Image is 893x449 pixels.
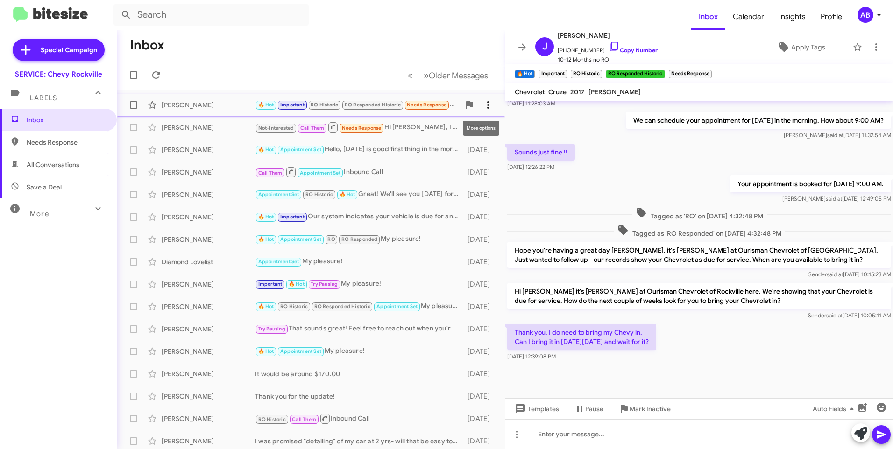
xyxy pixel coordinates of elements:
span: said at [826,312,843,319]
span: RO Historic [258,416,286,422]
div: Our system indicates your vehicle is due for an oil change, tire rotation, and multipoint inspection [255,211,463,222]
span: [DATE] 12:39:08 PM [507,353,556,360]
span: RO Responded Historic [345,102,401,108]
div: [DATE] [463,369,497,379]
button: Pause [567,400,611,417]
span: 🔥 Hot [258,147,274,153]
span: Cruze [548,88,567,96]
span: 🔥 Hot [258,102,274,108]
span: RO Historic [311,102,338,108]
div: [DATE] [463,212,497,222]
div: [PERSON_NAME] [162,369,255,379]
div: It would be around $170.00 [255,369,463,379]
div: My pleasure! [255,346,463,357]
div: Hello, [DATE] is good first thing in the morning. I will drop it off [DATE] night. Oil change and... [255,144,463,155]
div: My pleasure! [255,301,463,312]
span: Important [258,281,283,287]
span: Mark Inactive [630,400,671,417]
span: Special Campaign [41,45,97,55]
div: My pleasure! [255,256,463,267]
span: 🔥 Hot [258,303,274,309]
span: [DATE] 12:26:22 PM [507,163,554,170]
span: Try Pausing [311,281,338,287]
a: Inbox [691,3,725,30]
span: RO Historic [280,303,308,309]
div: [PERSON_NAME] [162,145,255,154]
div: [DATE] [463,190,497,199]
span: Apply Tags [791,39,825,56]
span: Inbox [27,115,106,125]
div: [DATE] [463,436,497,446]
span: Labels [30,94,57,102]
div: More options [463,121,499,136]
span: « [408,70,413,81]
span: [PERSON_NAME] [558,30,658,41]
p: Your appointment is booked for [DATE] 9:00 AM. [730,175,891,192]
div: That sounds great! Feel free to reach out when you're back, and we can schedule your oil change a... [255,323,463,334]
div: [PERSON_NAME] [162,212,255,222]
span: Auto Fields [813,400,858,417]
span: All Conversations [27,160,79,169]
div: [PERSON_NAME] [162,123,255,132]
button: Auto Fields [805,400,865,417]
span: Try Pausing [258,326,285,332]
div: [DATE] [463,145,497,154]
span: RO Responded [341,236,377,242]
span: More [30,210,49,218]
h1: Inbox [130,38,164,53]
small: RO Responded Historic [606,70,665,78]
span: [PHONE_NUMBER] [558,41,658,55]
span: 🔥 Hot [258,236,274,242]
div: Inbound Call [255,413,463,424]
span: Profile [813,3,850,30]
div: [PERSON_NAME] [162,100,255,110]
button: Templates [505,400,567,417]
p: Hope you're having a great day [PERSON_NAME]. it's [PERSON_NAME] at Ourisman Chevrolet of [GEOGRA... [507,242,891,268]
span: J [542,39,547,54]
div: [PERSON_NAME] [162,302,255,311]
div: [PERSON_NAME] [162,436,255,446]
div: [PERSON_NAME] [162,324,255,334]
span: Appointment Set [376,303,418,309]
div: [PERSON_NAME] [162,347,255,356]
span: Tagged as 'RO Responded' on [DATE] 4:32:48 PM [614,224,785,238]
span: Important [280,214,305,220]
span: 2017 [570,88,585,96]
span: Older Messages [429,70,488,81]
span: Appointment Set [280,147,321,153]
span: [DATE] 11:28:03 AM [507,100,555,107]
a: Special Campaign [13,39,105,61]
button: Apply Tags [753,39,848,56]
div: Hi [PERSON_NAME], I think the dashboard just needs to be opened up and the plastic pieces can be ... [255,121,463,133]
button: Mark Inactive [611,400,678,417]
span: Appointment Set [280,348,321,354]
span: Needs Response [27,138,106,147]
div: [DATE] [463,414,497,423]
span: [PERSON_NAME] [588,88,641,96]
small: 🔥 Hot [515,70,535,78]
div: [PERSON_NAME] [162,414,255,423]
span: Tagged as 'RO' on [DATE] 4:32:48 PM [632,207,767,221]
div: [PERSON_NAME] [162,190,255,199]
span: Calendar [725,3,772,30]
div: [DATE] [463,257,497,267]
p: Hi [PERSON_NAME] it's [PERSON_NAME] at Ourisman Chevrolet of Rockville here. We're showing that y... [507,283,891,309]
span: 🔥 Hot [289,281,305,287]
div: I was promised "detailing" of my car at 2 yrs- will that be easy to schedule and how long does th... [255,436,463,446]
span: Needs Response [407,102,446,108]
div: Great! We'll see you [DATE] for your scheduled service. [255,189,463,200]
span: Call Them [300,125,325,131]
span: Chevrolet [515,88,545,96]
a: Insights [772,3,813,30]
p: We can schedule your appointment for [DATE] in the morning. How about 9:00 AM? [626,112,891,129]
div: [DATE] [463,347,497,356]
span: RO Responded Historic [314,303,370,309]
small: Needs Response [669,70,712,78]
span: [PERSON_NAME] [DATE] 12:49:05 PM [782,195,891,202]
button: Next [418,66,494,85]
div: AB [858,7,873,23]
span: Templates [513,400,559,417]
span: RO Historic [305,191,333,197]
nav: Page navigation example [403,66,494,85]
